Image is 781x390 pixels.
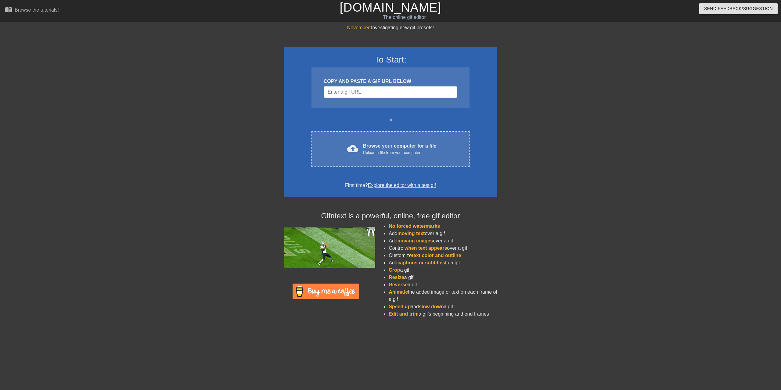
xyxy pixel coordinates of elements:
[284,227,375,268] img: football_small.gif
[292,55,489,65] h3: To Start:
[347,143,358,154] span: cloud_upload
[389,224,440,229] span: No forced watermarks
[412,253,461,258] span: text color and outline
[324,78,457,85] div: COPY AND PASTE A GIF URL BELOW
[704,5,773,13] span: Send Feedback/Suggestion
[347,25,371,30] span: November:
[398,260,445,265] span: captions or subtitles
[389,245,497,252] li: Control over a gif
[389,289,408,295] span: Animate
[5,6,12,13] span: menu_book
[389,252,497,259] li: Customize
[398,231,425,236] span: moving text
[263,14,545,21] div: The online gif editor
[368,183,436,188] a: Explore the editor with a test gif
[284,24,497,31] div: Investigating new gif presets!
[389,303,497,310] li: and a gif
[389,281,497,288] li: a gif
[389,274,497,281] li: a gif
[389,267,400,273] span: Crop
[389,282,408,287] span: Reverse
[389,311,419,317] span: Edit and trim
[5,6,59,15] a: Browse the tutorials!
[389,275,404,280] span: Resize
[389,237,497,245] li: Add over a gif
[389,288,497,303] li: the added image or text on each frame of a gif
[340,1,441,14] a: [DOMAIN_NAME]
[389,310,497,318] li: a gif's beginning and end frames
[284,212,497,220] h4: Gifntext is a powerful, online, free gif editor
[300,116,481,123] div: or
[398,238,433,243] span: moving images
[389,267,497,274] li: a gif
[293,284,359,299] img: Buy Me A Coffee
[699,3,778,14] button: Send Feedback/Suggestion
[405,245,447,251] span: when text appears
[324,86,457,98] input: Username
[389,230,497,237] li: Add over a gif
[15,7,59,13] div: Browse the tutorials!
[363,142,437,156] div: Browse your computer for a file
[363,150,437,156] div: Upload a file from your computer
[292,182,489,189] div: First time?
[389,304,411,309] span: Speed up
[389,259,497,267] li: Add to a gif
[419,304,444,309] span: slow down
